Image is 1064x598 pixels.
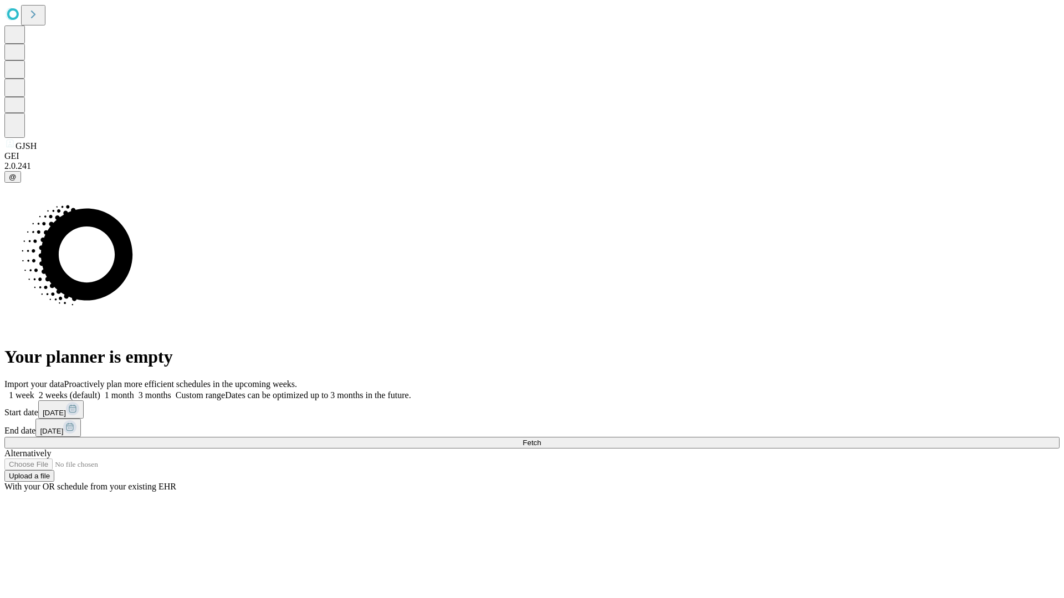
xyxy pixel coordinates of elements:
button: Fetch [4,437,1060,448]
span: [DATE] [43,409,66,417]
div: Start date [4,400,1060,419]
span: Alternatively [4,448,51,458]
div: GEI [4,151,1060,161]
span: With your OR schedule from your existing EHR [4,482,176,491]
span: Dates can be optimized up to 3 months in the future. [225,390,411,400]
span: 2 weeks (default) [39,390,100,400]
span: Import your data [4,379,64,389]
button: Upload a file [4,470,54,482]
span: [DATE] [40,427,63,435]
button: [DATE] [38,400,84,419]
span: 1 month [105,390,134,400]
span: Fetch [523,439,541,447]
div: End date [4,419,1060,437]
button: [DATE] [35,419,81,437]
span: Custom range [176,390,225,400]
span: 3 months [139,390,171,400]
div: 2.0.241 [4,161,1060,171]
button: @ [4,171,21,183]
h1: Your planner is empty [4,347,1060,367]
span: 1 week [9,390,34,400]
span: @ [9,173,17,181]
span: Proactively plan more efficient schedules in the upcoming weeks. [64,379,297,389]
span: GJSH [16,141,37,151]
